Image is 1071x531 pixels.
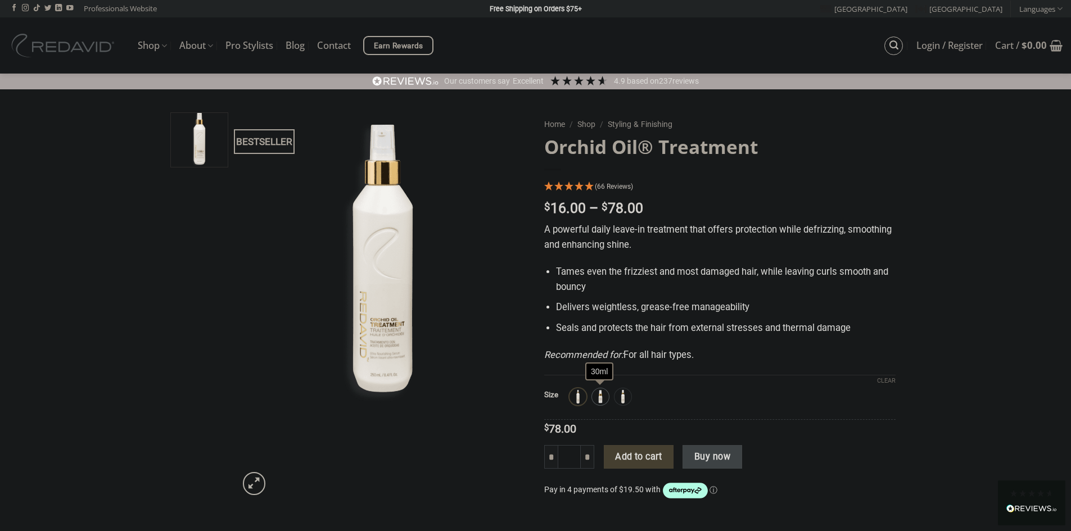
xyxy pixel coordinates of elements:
[544,200,586,216] bdi: 16.00
[171,110,228,167] img: REDAVID Orchid Oil Treatment 90ml
[672,76,699,85] span: reviews
[544,120,565,129] a: Home
[998,480,1065,525] div: Read All Reviews
[593,389,608,404] img: 30ml
[614,388,631,405] div: 90ml
[236,112,527,403] img: REDAVID Orchid Oil Treatment - 250ml
[916,41,983,50] span: Login / Register
[544,180,896,195] div: 4.95 Stars - 66 Reviews
[659,76,672,85] span: 237
[627,76,659,85] span: Based on
[544,350,623,360] em: Recommended for:
[225,35,273,56] a: Pro Stylists
[556,300,895,315] li: Delivers weightless, grease-free manageability
[995,41,1047,50] span: Cart /
[570,120,573,129] span: /
[44,4,51,12] a: Follow on Twitter
[877,377,896,385] a: Clear options
[820,1,907,17] a: [GEOGRAPHIC_DATA]
[544,424,549,432] span: $
[884,37,903,55] a: Search
[616,389,630,404] img: 90ml
[556,265,895,294] li: Tames even the frizziest and most damaged hair, while leaving curls smooth and bouncy
[558,445,581,469] input: Product quantity
[1006,505,1057,512] img: REVIEWS.io
[544,135,896,159] h1: Orchid Oil® Treatment
[372,76,439,87] img: REVIEWS.io
[544,422,576,435] bdi: 78.00
[66,4,73,12] a: Follow on YouTube
[589,200,598,216] span: –
[444,76,510,87] div: Our customers say
[8,34,121,57] img: REDAVID Salon Products | United States
[614,76,627,85] span: 4.9
[544,391,558,399] label: Size
[710,485,717,494] a: Information - Opens a dialog
[374,40,423,52] span: Earn Rewards
[544,223,896,252] p: A powerful daily leave-in treatment that offers protection while defrizzing, smoothing and enhanc...
[490,4,582,13] strong: Free Shipping on Orders $75+
[179,35,213,57] a: About
[1022,39,1027,52] span: $
[608,120,672,129] a: Styling & Finishing
[11,4,17,12] a: Follow on Facebook
[595,183,633,190] span: (66 Reviews)
[549,75,608,87] div: 4.92 Stars
[1019,1,1063,17] a: Languages
[513,76,544,87] div: Excellent
[544,348,896,363] p: For all hair types.
[556,321,895,336] li: Seals and protects the hair from external stresses and thermal damage
[604,445,674,469] button: Add to cart
[600,120,603,129] span: /
[602,200,643,216] bdi: 78.00
[544,445,558,469] input: Reduce quantity of Orchid Oil® Treatment
[995,33,1063,58] a: View cart
[286,35,305,56] a: Blog
[1009,489,1054,498] div: 4.8 Stars
[55,4,62,12] a: Follow on LinkedIn
[915,1,1002,17] a: [GEOGRAPHIC_DATA]
[1022,39,1047,52] bdi: 0.00
[544,202,550,212] span: $
[243,472,265,494] a: Zoom
[22,4,29,12] a: Follow on Instagram
[317,35,351,56] a: Contact
[571,389,585,404] img: 250ml
[544,485,662,494] span: Pay in 4 payments of $19.50 with
[683,445,742,469] button: Buy now
[916,35,983,56] a: Login / Register
[581,445,594,469] input: Increase quantity of Orchid Oil® Treatment
[1006,502,1057,517] div: Read All Reviews
[363,36,433,55] a: Earn Rewards
[33,4,40,12] a: Follow on TikTok
[577,120,595,129] a: Shop
[138,35,167,57] a: Shop
[544,118,896,131] nav: Breadcrumb
[602,202,608,212] span: $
